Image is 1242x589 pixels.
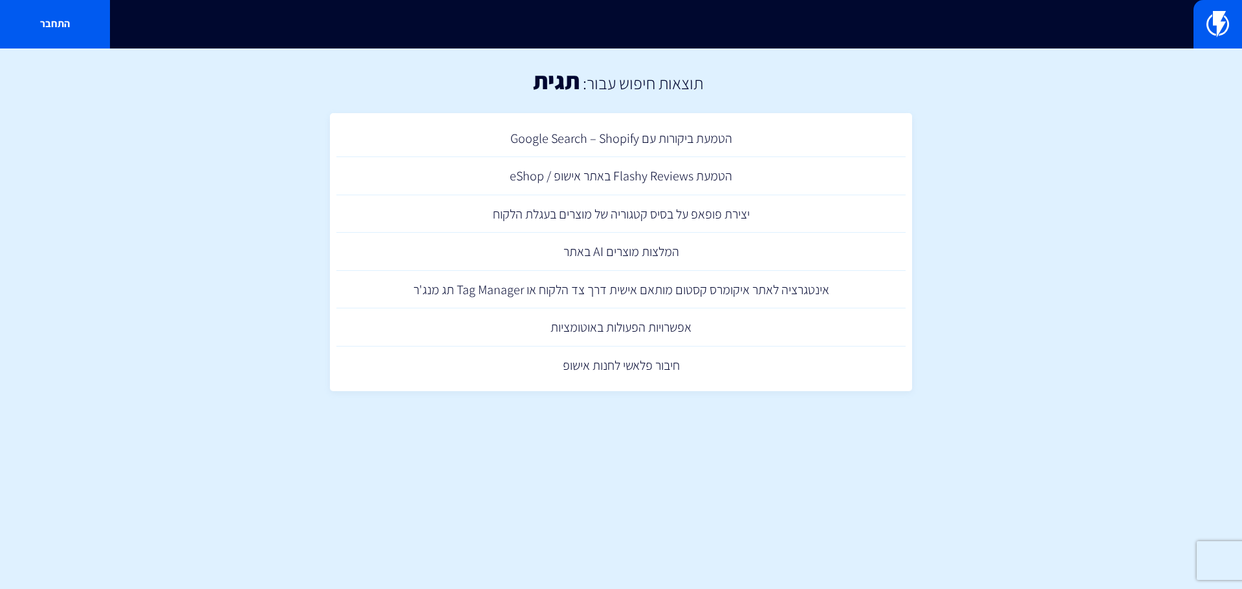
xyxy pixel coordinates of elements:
a: המלצות מוצרים AI באתר [336,233,906,271]
a: אפשרויות הפעולות באוטומציות [336,308,906,347]
a: חיבור פלאשי לחנות אישופ [336,347,906,385]
a: הטמעת Flashy Reviews באתר אישופ / eShop [336,157,906,195]
a: יצירת פופאפ על בסיס קטגוריה של מוצרים בעגלת הלקוח [336,195,906,233]
a: הטמעת ביקורות עם Google Search – Shopify [336,120,906,158]
h1: תגית [533,68,580,94]
a: אינטגרציה לאתר איקומרס קסטום מותאם אישית דרך צד הלקוח או Tag Manager תג מנג'ר [336,271,906,309]
h2: תוצאות חיפוש עבור: [580,74,703,92]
